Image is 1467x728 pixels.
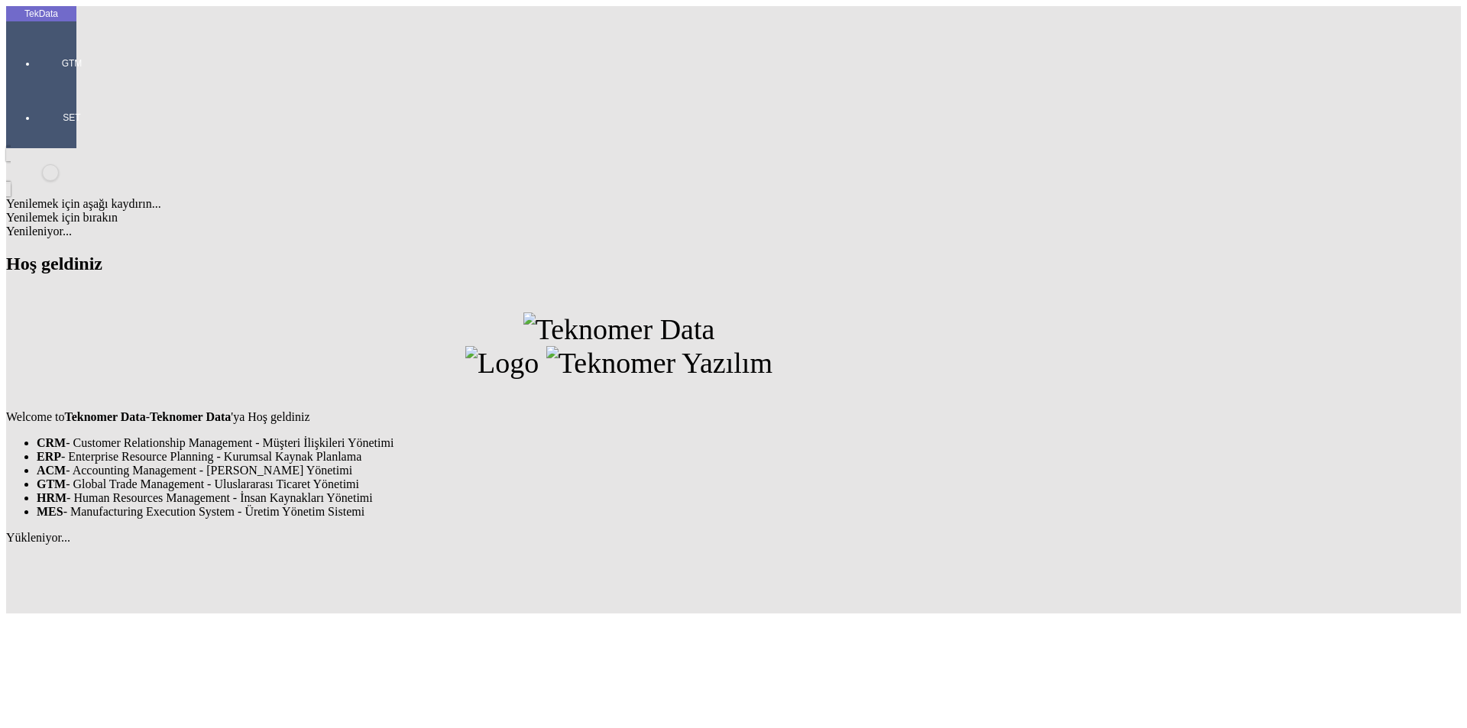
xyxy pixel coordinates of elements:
[37,477,66,490] strong: GTM
[465,346,539,380] img: Logo
[6,410,1232,424] p: Welcome to - 'ya Hoş geldiniz
[6,211,1232,225] div: Yenilemek için bırakın
[6,531,1232,545] div: Yükleniyor...
[37,450,1232,464] li: - Enterprise Resource Planning - Kurumsal Kaynak Planlama
[37,450,61,463] strong: ERP
[6,197,1232,211] div: Yenilemek için aşağı kaydırın...
[37,505,1232,519] li: - Manufacturing Execution System - Üretim Yönetim Sistemi
[49,57,95,70] span: GTM
[37,505,63,518] strong: MES
[64,410,145,423] strong: Teknomer Data
[37,477,1232,491] li: - Global Trade Management - Uluslararası Ticaret Yönetimi
[37,491,66,504] strong: HRM
[37,436,66,449] strong: CRM
[49,112,95,124] span: SET
[6,254,1232,274] h2: Hoş geldiniz
[37,491,1232,505] li: - Human Resources Management - İnsan Kaynakları Yönetimi
[6,8,76,20] div: TekData
[37,464,66,477] strong: ACM
[6,225,1232,238] div: Yenileniyor...
[150,410,231,423] strong: Teknomer Data
[546,346,772,380] img: Teknomer Yazılım
[37,464,1232,477] li: - Accounting Management - [PERSON_NAME] Yönetimi
[523,312,715,346] img: Teknomer Data
[37,436,1232,450] li: - Customer Relationship Management - Müşteri İlişkileri Yönetimi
